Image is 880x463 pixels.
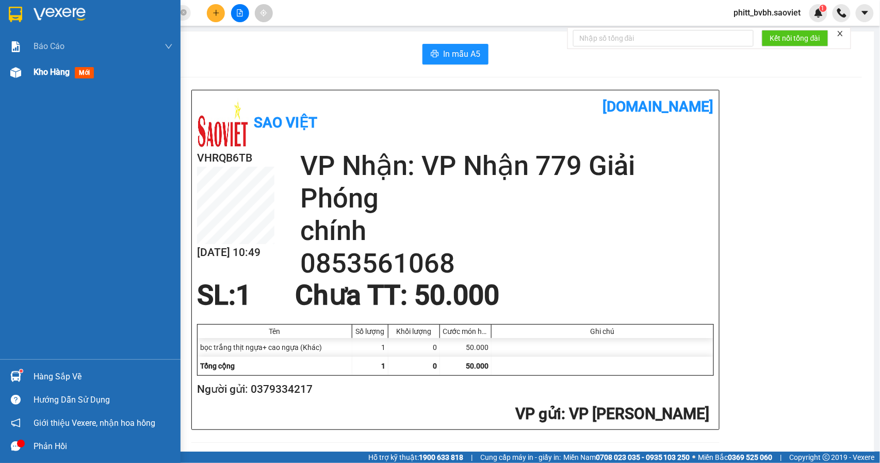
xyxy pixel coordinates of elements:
[10,41,21,52] img: solution-icon
[368,452,463,463] span: Hỗ trợ kỹ thuật:
[138,8,249,25] b: [DOMAIN_NAME]
[515,405,561,423] span: VP gửi
[197,279,236,311] span: SL:
[443,327,488,336] div: Cước món hàng
[10,371,21,382] img: warehouse-icon
[770,33,820,44] span: Kết nối tổng đài
[236,9,243,17] span: file-add
[433,362,437,370] span: 0
[197,98,249,150] img: logo.jpg
[75,67,94,78] span: mới
[602,98,714,115] b: [DOMAIN_NAME]
[181,9,187,15] span: close-circle
[762,30,828,46] button: Kết nối tổng đài
[9,7,22,22] img: logo-vxr
[11,395,21,405] span: question-circle
[726,6,809,19] span: phitt_bvbh.saoviet
[443,47,480,60] span: In mẫu A5
[200,327,349,336] div: Tên
[352,338,388,357] div: 1
[165,42,173,51] span: down
[860,8,870,18] span: caret-down
[355,327,385,336] div: Số lượng
[6,8,57,60] img: logo.jpg
[20,370,23,373] sup: 1
[381,362,385,370] span: 1
[422,44,488,65] button: printerIn mẫu A5
[693,455,696,459] span: ⚪️
[573,30,754,46] input: Nhập số tổng đài
[300,150,714,215] h2: VP Nhận: VP Nhận 779 Giải Phóng
[197,404,710,425] h2: : VP [PERSON_NAME]
[6,60,83,77] h2: VHRQB6TB
[197,150,274,167] h2: VHRQB6TB
[480,452,561,463] span: Cung cấp máy in - giấy in:
[34,67,70,77] span: Kho hàng
[10,67,21,78] img: warehouse-icon
[780,452,782,463] span: |
[466,362,488,370] span: 50.000
[837,8,846,18] img: phone-icon
[419,453,463,461] strong: 1900 633 818
[207,4,225,22] button: plus
[236,279,251,311] span: 1
[54,60,249,157] h2: VP Nhận: VP Nhận 779 Giải Phóng
[563,452,690,463] span: Miền Nam
[11,418,21,428] span: notification
[388,338,440,357] div: 0
[823,454,830,461] span: copyright
[494,327,711,336] div: Ghi chú
[814,8,823,18] img: icon-new-feature
[260,9,267,17] span: aim
[440,338,492,357] div: 50.000
[34,392,173,408] div: Hướng dẫn sử dụng
[391,327,437,336] div: Khối lượng
[471,452,472,463] span: |
[698,452,773,463] span: Miền Bắc
[431,50,439,59] span: printer
[820,5,827,12] sup: 1
[197,381,710,398] h2: Người gửi: 0379334217
[11,441,21,451] span: message
[821,5,825,12] span: 1
[34,439,173,454] div: Phản hồi
[231,4,249,22] button: file-add
[837,30,844,37] span: close
[596,453,690,461] strong: 0708 023 035 - 0935 103 250
[300,247,714,280] h2: 0853561068
[856,4,874,22] button: caret-down
[728,453,773,461] strong: 0369 525 060
[34,369,173,385] div: Hàng sắp về
[255,4,273,22] button: aim
[254,114,317,131] b: Sao Việt
[300,215,714,247] h2: chính
[34,40,64,53] span: Báo cáo
[62,24,126,41] b: Sao Việt
[198,338,352,357] div: bọc trắng thịt ngựa+ cao ngựa (Khác)
[197,244,274,261] h2: [DATE] 10:49
[181,8,187,18] span: close-circle
[200,362,235,370] span: Tổng cộng
[289,280,506,311] div: Chưa TT : 50.000
[34,417,155,429] span: Giới thiệu Vexere, nhận hoa hồng
[213,9,220,17] span: plus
